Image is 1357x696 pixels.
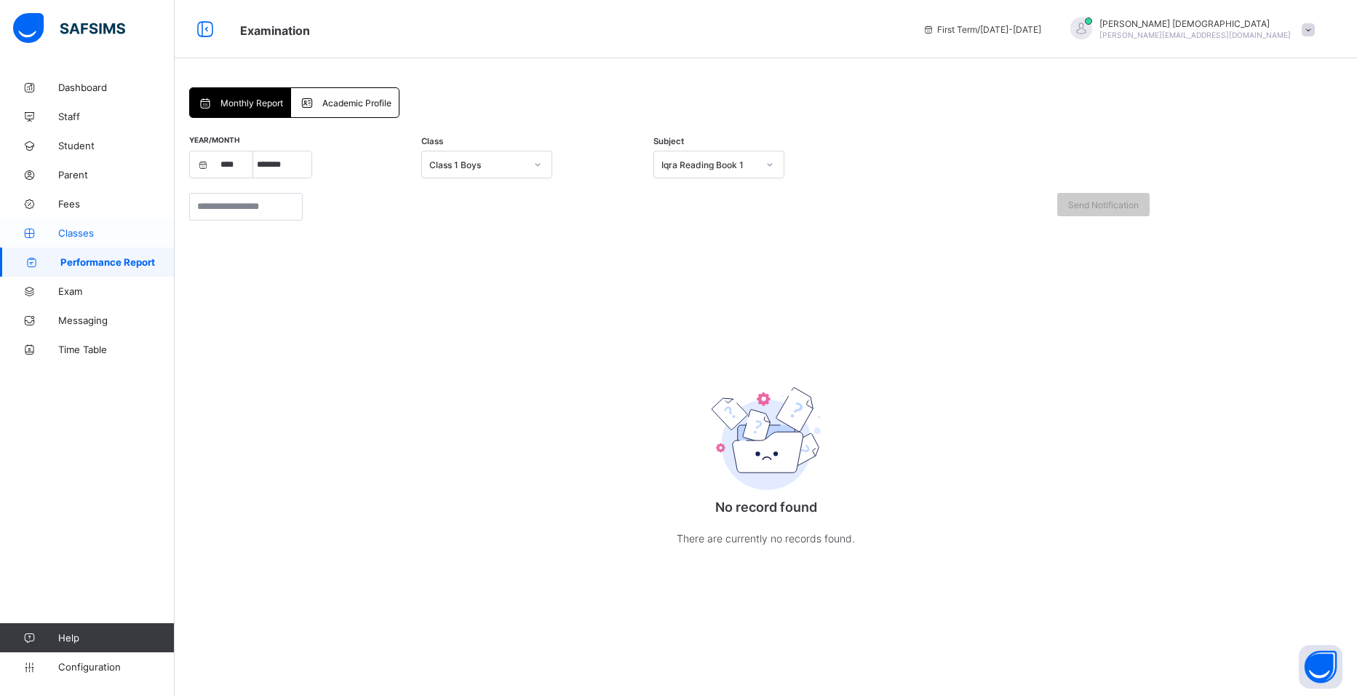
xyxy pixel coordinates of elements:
div: No record found [621,347,912,577]
span: Performance Report [60,256,175,268]
span: Send Notification [1068,199,1139,210]
p: There are currently no records found. [621,529,912,547]
span: Time Table [58,344,175,355]
div: HasanMuhammad [1056,17,1322,41]
span: Examination [240,23,310,38]
span: Configuration [58,661,174,673]
span: Student [58,140,175,151]
img: safsims [13,13,125,44]
span: Staff [58,111,175,122]
span: Help [58,632,174,644]
span: Monthly Report [220,98,283,108]
span: [PERSON_NAME][EMAIL_ADDRESS][DOMAIN_NAME] [1099,31,1291,39]
span: Parent [58,169,175,181]
span: Year/Month [189,135,239,144]
span: session/term information [923,24,1041,35]
p: No record found [621,499,912,515]
span: Messaging [58,315,175,326]
span: Exam [58,285,175,297]
span: Fees [58,198,175,210]
div: Iqra Reading Book 1 [661,159,757,170]
span: Dashboard [58,82,175,93]
span: Classes [58,227,175,239]
button: Open asap [1299,645,1342,689]
span: Academic Profile [322,98,391,108]
span: Class [421,136,443,146]
img: emptyFolder.c0dd6c77127a4b698b748a2c71dfa8de.svg [712,387,821,490]
span: [PERSON_NAME] [DEMOGRAPHIC_DATA] [1099,18,1291,29]
span: Subject [653,136,684,146]
div: Class 1 Boys [429,159,525,170]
